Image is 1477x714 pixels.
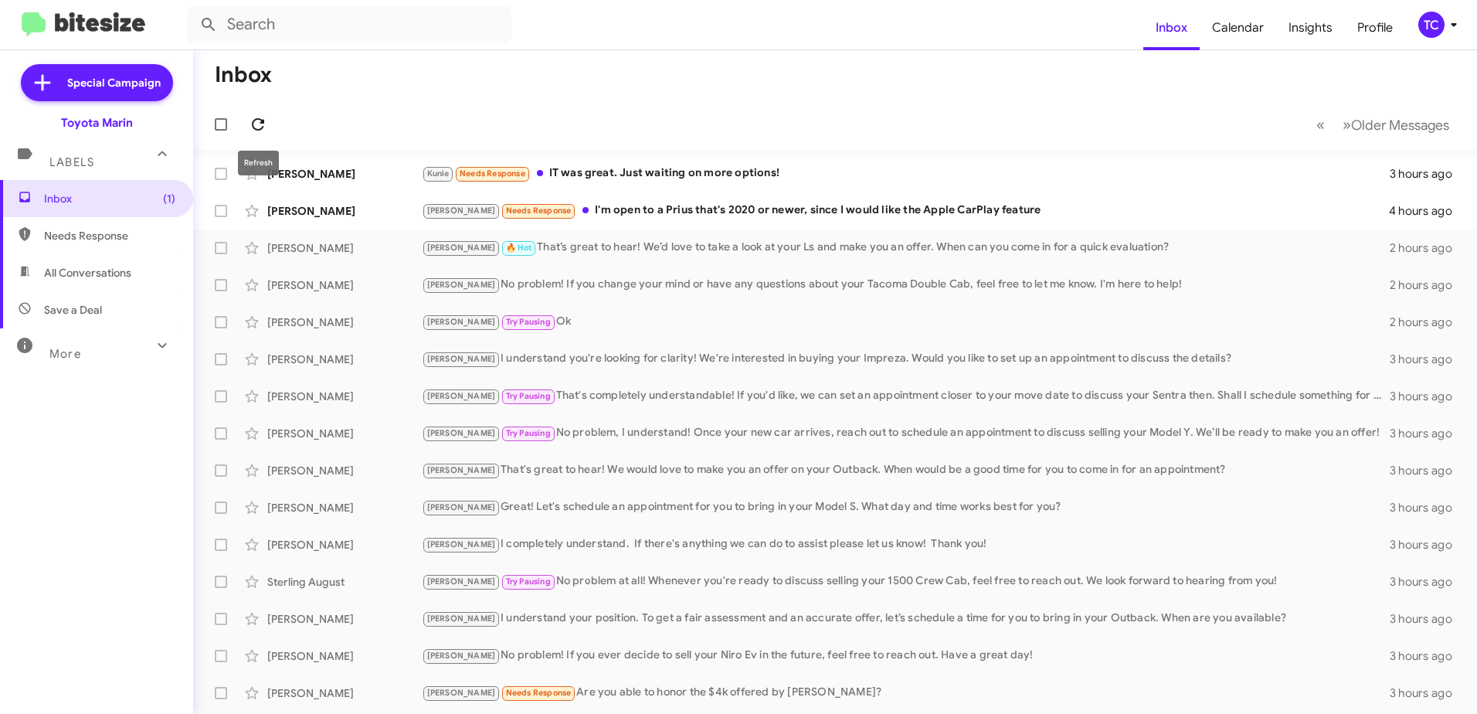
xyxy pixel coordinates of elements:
[1333,109,1458,141] button: Next
[422,684,1390,702] div: Are you able to honor the $4k offered by [PERSON_NAME]?
[1308,109,1458,141] nav: Page navigation example
[506,206,572,216] span: Needs Response
[267,166,422,182] div: [PERSON_NAME]
[427,465,496,475] span: [PERSON_NAME]
[187,6,511,43] input: Search
[215,63,272,87] h1: Inbox
[422,276,1390,294] div: No problem! If you change your mind or have any questions about your Tacoma Double Cab, feel free...
[422,424,1390,442] div: No problem, I understand! Once your new car arrives, reach out to schedule an appointment to disc...
[1343,115,1351,134] span: »
[427,243,496,253] span: [PERSON_NAME]
[267,277,422,293] div: [PERSON_NAME]
[460,168,525,178] span: Needs Response
[422,313,1390,331] div: Ok
[1345,5,1405,50] a: Profile
[422,387,1390,405] div: That's completely understandable! If you'd like, we can set an appointment closer to your move da...
[506,317,551,327] span: Try Pausing
[1390,648,1465,664] div: 3 hours ago
[506,391,551,401] span: Try Pausing
[1390,277,1465,293] div: 2 hours ago
[21,64,173,101] a: Special Campaign
[1390,166,1465,182] div: 3 hours ago
[267,648,422,664] div: [PERSON_NAME]
[427,614,496,624] span: [PERSON_NAME]
[267,352,422,367] div: [PERSON_NAME]
[1316,115,1325,134] span: «
[1351,117,1449,134] span: Older Messages
[163,191,175,206] span: (1)
[1307,109,1334,141] button: Previous
[1390,537,1465,552] div: 3 hours ago
[422,202,1389,219] div: I'm open to a Prius that's 2020 or newer, since I would like the Apple CarPlay feature
[44,302,102,318] span: Save a Deal
[1390,685,1465,701] div: 3 hours ago
[422,165,1390,182] div: IT was great. Just waiting on more options!
[427,354,496,364] span: [PERSON_NAME]
[427,317,496,327] span: [PERSON_NAME]
[1390,426,1465,441] div: 3 hours ago
[44,265,131,280] span: All Conversations
[1390,352,1465,367] div: 3 hours ago
[267,500,422,515] div: [PERSON_NAME]
[267,463,422,478] div: [PERSON_NAME]
[422,647,1390,665] div: No problem! If you ever decide to sell your Niro Ev in the future, feel free to reach out. Have a...
[1390,240,1465,256] div: 2 hours ago
[49,347,81,361] span: More
[238,151,279,175] div: Refresh
[44,228,175,243] span: Needs Response
[1143,5,1200,50] a: Inbox
[506,688,572,698] span: Needs Response
[61,115,133,131] div: Toyota Marin
[267,574,422,590] div: Sterling August
[506,428,551,438] span: Try Pausing
[422,573,1390,590] div: No problem at all! Whenever you're ready to discuss selling your 1500 Crew Cab, feel free to reac...
[67,75,161,90] span: Special Campaign
[1276,5,1345,50] a: Insights
[422,498,1390,516] div: Great! Let's schedule an appointment for you to bring in your Model S. What day and time works be...
[422,610,1390,627] div: I understand your position. To get a fair assessment and an accurate offer, let’s schedule a time...
[267,537,422,552] div: [PERSON_NAME]
[1390,574,1465,590] div: 3 hours ago
[427,391,496,401] span: [PERSON_NAME]
[267,426,422,441] div: [PERSON_NAME]
[506,243,532,253] span: 🔥 Hot
[427,539,496,549] span: [PERSON_NAME]
[267,611,422,627] div: [PERSON_NAME]
[267,203,422,219] div: [PERSON_NAME]
[422,461,1390,479] div: That's great to hear! We would love to make you an offer on your Outback. When would be a good ti...
[506,576,551,586] span: Try Pausing
[427,280,496,290] span: [PERSON_NAME]
[49,155,94,169] span: Labels
[427,206,496,216] span: [PERSON_NAME]
[427,502,496,512] span: [PERSON_NAME]
[422,535,1390,553] div: I completely understand. If there's anything we can do to assist please let us know! Thank you!
[1405,12,1460,38] button: TC
[1390,463,1465,478] div: 3 hours ago
[422,350,1390,368] div: I understand you're looking for clarity! We're interested in buying your Impreza. Would you like ...
[267,685,422,701] div: [PERSON_NAME]
[44,191,175,206] span: Inbox
[1389,203,1465,219] div: 4 hours ago
[1390,389,1465,404] div: 3 hours ago
[427,168,450,178] span: Kunle
[267,314,422,330] div: [PERSON_NAME]
[427,688,496,698] span: [PERSON_NAME]
[1390,611,1465,627] div: 3 hours ago
[1200,5,1276,50] a: Calendar
[1390,500,1465,515] div: 3 hours ago
[267,389,422,404] div: [PERSON_NAME]
[1390,314,1465,330] div: 2 hours ago
[427,651,496,661] span: [PERSON_NAME]
[422,239,1390,257] div: That’s great to hear! We’d love to take a look at your Ls and make you an offer. When can you com...
[1418,12,1445,38] div: TC
[427,428,496,438] span: [PERSON_NAME]
[267,240,422,256] div: [PERSON_NAME]
[427,576,496,586] span: [PERSON_NAME]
